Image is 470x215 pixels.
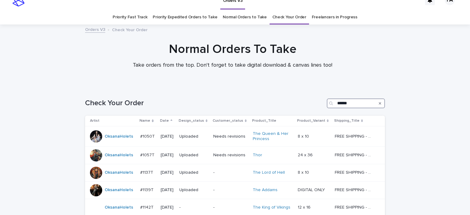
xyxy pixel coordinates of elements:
[179,187,208,193] p: Uploaded
[140,151,156,158] p: #1057T
[140,117,150,124] p: Name
[213,153,248,158] p: Needs revisions
[223,10,267,24] a: Normal Orders to Take
[83,42,382,57] h1: Normal Orders To Take
[110,62,355,69] p: Take orders from the top. Don't forget to take digital download & canvas lines too!
[140,186,155,193] p: #1139T
[90,117,99,124] p: Artist
[298,151,314,158] p: 24 x 36
[253,131,291,142] a: The Queen & Her Princess
[140,133,156,139] p: #1050T
[112,26,147,33] p: Check Your Order
[179,134,208,139] p: Uploaded
[85,164,385,181] tr: OksanaHolets #1137T#1137T [DATE]Uploaded-The Lord of Hell 8 x 108 x 10 FREE SHIPPING - preview in...
[335,151,374,158] p: FREE SHIPPING - preview in 1-2 business days, after your approval delivery will take 5-10 b.d.
[85,26,105,33] a: Orders V3
[327,98,385,108] input: Search
[179,117,204,124] p: Design_status
[140,169,155,175] p: #1137T
[252,117,276,124] p: Product_Title
[298,186,326,193] p: DIGITAL ONLY
[179,153,208,158] p: Uploaded
[213,187,248,193] p: -
[298,204,312,210] p: 12 x 16
[253,153,262,158] a: Thor
[312,10,357,24] a: Freelancers in Progress
[298,133,310,139] p: 8 x 10
[335,204,374,210] p: FREE SHIPPING - preview in 1-2 business days, after your approval delivery will take 5-10 b.d.
[161,205,174,210] p: [DATE]
[272,10,306,24] a: Check Your Order
[297,117,325,124] p: Product_Variant
[179,205,208,210] p: -
[298,169,310,175] p: 8 x 10
[334,117,360,124] p: Shipping_Title
[213,134,248,139] p: Needs revisions
[161,170,174,175] p: [DATE]
[335,133,374,139] p: FREE SHIPPING - preview in 1-2 business days, after your approval delivery will take 5-10 b.d.
[85,99,324,108] h1: Check Your Order
[335,169,374,175] p: FREE SHIPPING - preview in 1-2 business days, after your approval delivery will take 5-10 b.d.
[105,187,133,193] a: OksanaHolets
[253,170,285,175] a: The Lord of Hell
[140,204,155,210] p: #1142T
[85,181,385,199] tr: OksanaHolets #1139T#1139T [DATE]Uploaded-The Addams DIGITAL ONLYDIGITAL ONLY FREE SHIPPING - prev...
[161,153,174,158] p: [DATE]
[213,205,248,210] p: -
[179,170,208,175] p: Uploaded
[153,10,217,24] a: Priority Expedited Orders to Take
[253,205,290,210] a: The King of Vikings
[161,134,174,139] p: [DATE]
[335,186,374,193] p: FREE SHIPPING - preview in 1-2 business days, after your approval delivery will take 5-10 b.d.
[160,117,169,124] p: Date
[105,153,133,158] a: OksanaHolets
[213,117,243,124] p: Customer_status
[113,10,147,24] a: Priority Fast Track
[213,170,248,175] p: -
[105,205,133,210] a: OksanaHolets
[85,126,385,147] tr: OksanaHolets #1050T#1050T [DATE]UploadedNeeds revisionsThe Queen & Her Princess 8 x 108 x 10 FREE...
[253,187,278,193] a: The Addams
[161,187,174,193] p: [DATE]
[105,134,133,139] a: OksanaHolets
[105,170,133,175] a: OksanaHolets
[85,146,385,164] tr: OksanaHolets #1057T#1057T [DATE]UploadedNeeds revisionsThor 24 x 3624 x 36 FREE SHIPPING - previe...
